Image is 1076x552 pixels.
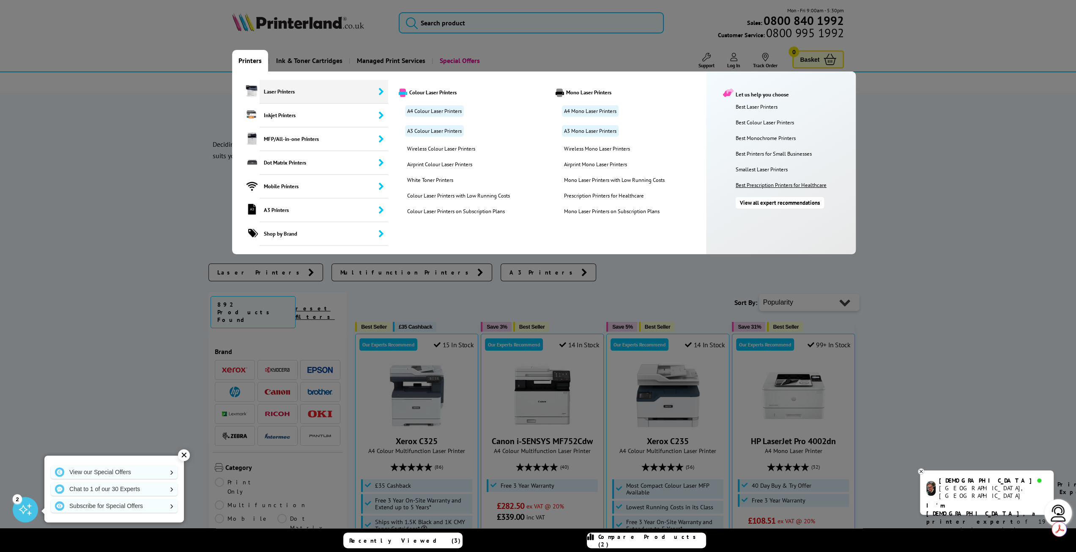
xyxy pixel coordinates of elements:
a: A3 Printers [232,198,388,222]
a: Colour Laser Printers on Subscription Plans [401,208,525,215]
span: Compare Products (2) [598,533,706,548]
span: Recently Viewed (3) [349,537,461,544]
a: Subscribe for Special Offers [51,499,178,513]
span: MFP/All-in-one Printers [260,127,388,151]
a: Wireless Mono Laser Printers [558,145,679,152]
img: user-headset-light.svg [1050,505,1067,522]
a: Wireless Colour Laser Printers [401,145,525,152]
a: Inkjet Printers [232,104,388,127]
span: Shop by Brand [260,222,388,246]
a: Shop by Brand [232,222,388,246]
a: Prescription Printers for Healthcare [558,192,679,199]
a: A4 Colour Laser Printers [405,105,464,117]
a: Dot Matrix Printers [232,151,388,175]
a: Airprint Mono Laser Printers [558,161,679,168]
a: Mono Laser Printers [549,88,705,97]
div: [GEOGRAPHIC_DATA], [GEOGRAPHIC_DATA] [939,484,1047,500]
div: Let us help you choose [723,88,847,98]
span: Inkjet Printers [260,104,388,127]
a: Recently Viewed (3) [343,533,463,548]
img: chris-livechat.png [926,481,936,496]
a: Chat to 1 of our 30 Experts [51,482,178,496]
b: I'm [DEMOGRAPHIC_DATA], a printer expert [926,502,1038,525]
a: Compare Products (2) [587,533,706,548]
a: Best Prescription Printers for Healthcare [736,181,851,189]
div: 2 [13,494,22,503]
a: A3 Mono Laser Printers [562,125,619,137]
a: Best Colour Laser Printers [736,119,851,126]
a: View all expert recommendations [736,197,824,209]
a: A4 Mono Laser Printers [562,105,619,117]
span: A3 Printers [260,198,388,222]
p: of 19 years! I can help you choose the right product [926,502,1047,550]
a: Best Monochrome Printers [736,135,851,142]
a: Colour Laser Printers with Low Running Costs [401,192,525,199]
a: Smallest Laser Printers [736,166,851,173]
a: View our Special Offers [51,465,178,479]
a: A3 Colour Laser Printers [405,125,464,137]
a: Best Laser Printers [736,103,851,110]
a: Mono Laser Printers on Subscription Plans [558,208,679,215]
a: Colour Laser Printers [392,88,548,97]
a: White Toner Printers [401,176,525,184]
span: Laser Printers [260,80,388,104]
div: ✕ [178,449,190,461]
a: Laser Printers [232,80,388,104]
a: Printers [232,50,268,71]
a: Mobile Printers [232,175,388,198]
a: Mono Laser Printers with Low Running Costs [558,176,679,184]
span: Mobile Printers [260,175,388,198]
a: MFP/All-in-one Printers [232,127,388,151]
a: Best Printers for Small Businesses [736,150,851,157]
span: Dot Matrix Printers [260,151,388,175]
div: [DEMOGRAPHIC_DATA] [939,477,1047,484]
a: Airprint Colour Laser Printers [401,161,525,168]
